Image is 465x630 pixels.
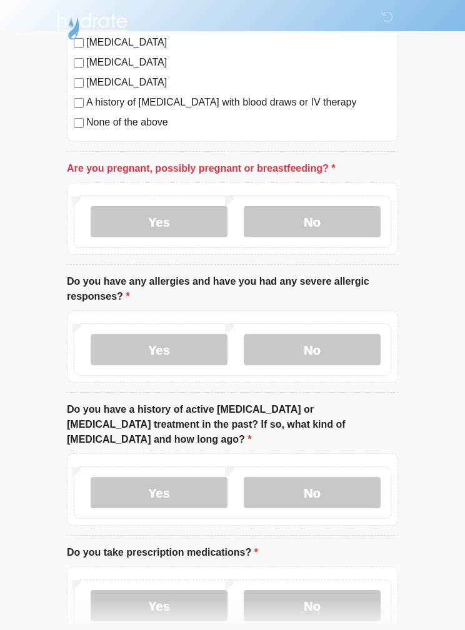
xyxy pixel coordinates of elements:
[74,78,84,88] input: [MEDICAL_DATA]
[244,334,381,365] label: No
[86,95,391,110] label: A history of [MEDICAL_DATA] with blood draws or IV therapy
[54,9,129,41] img: Hydrate IV Bar - Flagstaff Logo
[91,334,227,365] label: Yes
[74,58,84,68] input: [MEDICAL_DATA]
[244,477,381,508] label: No
[91,206,227,237] label: Yes
[74,118,84,128] input: None of the above
[74,98,84,108] input: A history of [MEDICAL_DATA] with blood draws or IV therapy
[91,477,227,508] label: Yes
[86,55,391,70] label: [MEDICAL_DATA]
[67,402,398,447] label: Do you have a history of active [MEDICAL_DATA] or [MEDICAL_DATA] treatment in the past? If so, wh...
[67,545,258,560] label: Do you take prescription medications?
[244,206,381,237] label: No
[67,161,335,176] label: Are you pregnant, possibly pregnant or breastfeeding?
[91,590,227,621] label: Yes
[67,274,398,304] label: Do you have any allergies and have you had any severe allergic responses?
[244,590,381,621] label: No
[86,75,391,90] label: [MEDICAL_DATA]
[86,115,391,130] label: None of the above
